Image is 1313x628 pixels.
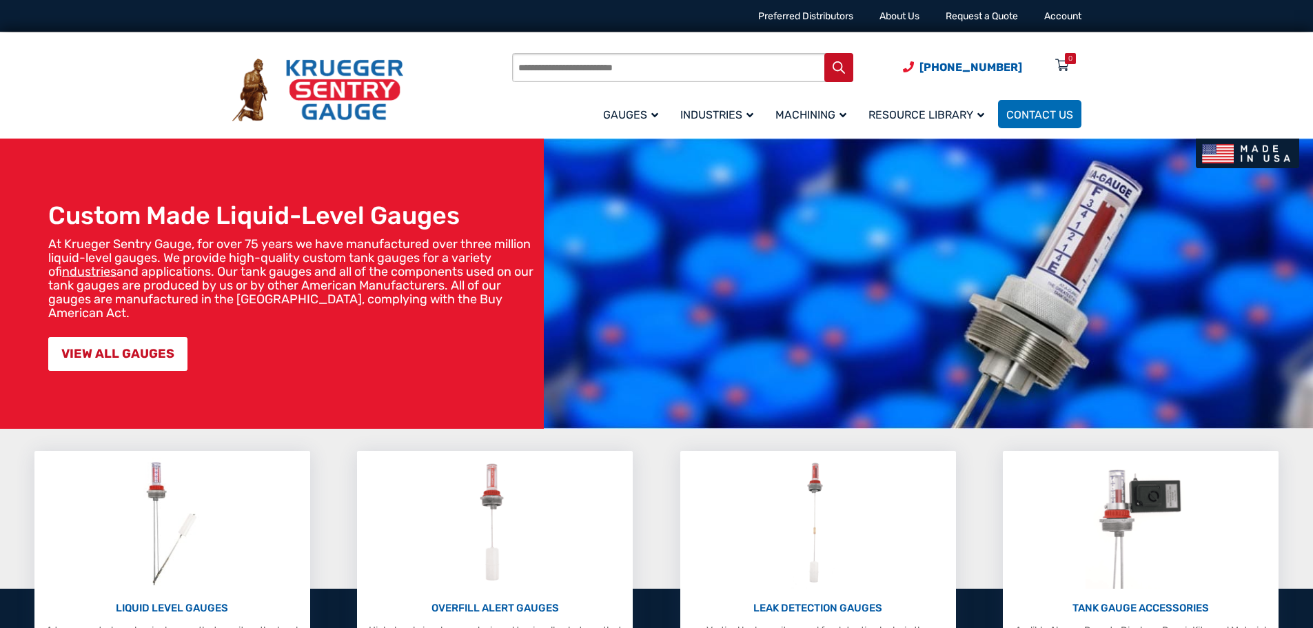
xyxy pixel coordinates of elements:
[903,59,1022,76] a: Phone Number (920) 434-8860
[595,98,672,130] a: Gauges
[687,600,949,616] p: LEAK DETECTION GAUGES
[775,108,846,121] span: Machining
[465,458,526,589] img: Overfill Alert Gauges
[603,108,658,121] span: Gauges
[1068,53,1072,64] div: 0
[135,458,208,589] img: Liquid Level Gauges
[998,100,1081,128] a: Contact Us
[1044,10,1081,22] a: Account
[758,10,853,22] a: Preferred Distributors
[919,61,1022,74] span: [PHONE_NUMBER]
[860,98,998,130] a: Resource Library
[680,108,753,121] span: Industries
[946,10,1018,22] a: Request a Quote
[48,201,537,230] h1: Custom Made Liquid-Level Gauges
[1086,458,1197,589] img: Tank Gauge Accessories
[364,600,626,616] p: OVERFILL ALERT GAUGES
[48,237,537,320] p: At Krueger Sentry Gauge, for over 75 years we have manufactured over three million liquid-level g...
[1006,108,1073,121] span: Contact Us
[48,337,187,371] a: VIEW ALL GAUGES
[791,458,845,589] img: Leak Detection Gauges
[62,264,116,279] a: industries
[41,600,303,616] p: LIQUID LEVEL GAUGES
[672,98,767,130] a: Industries
[1196,139,1299,168] img: Made In USA
[868,108,984,121] span: Resource Library
[544,139,1313,429] img: bg_hero_bannerksentry
[232,59,403,122] img: Krueger Sentry Gauge
[1010,600,1272,616] p: TANK GAUGE ACCESSORIES
[879,10,919,22] a: About Us
[767,98,860,130] a: Machining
